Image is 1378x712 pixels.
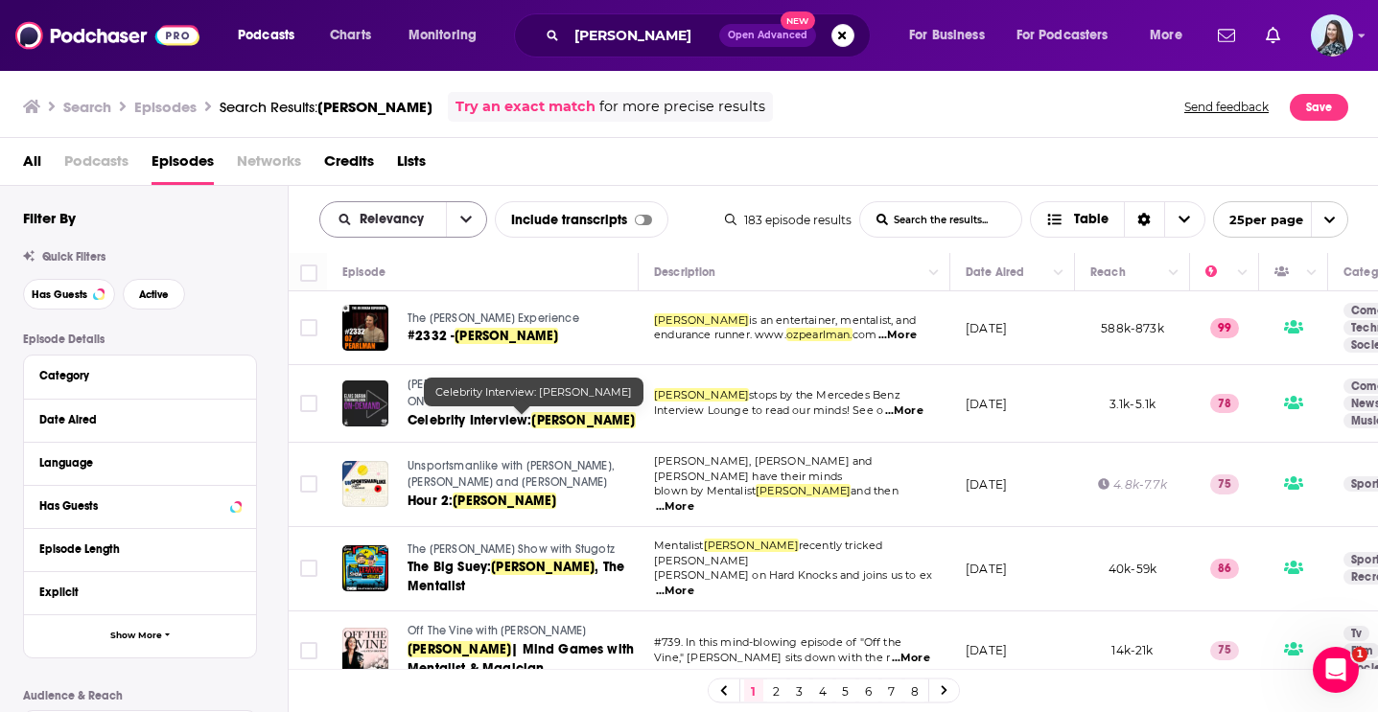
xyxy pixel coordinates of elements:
span: More [1150,22,1182,49]
span: Table [1074,213,1109,226]
a: 3 [790,679,809,702]
div: Episode Length [39,542,228,556]
button: open menu [320,213,446,226]
span: Hour 2: [408,493,453,509]
button: Language [39,450,241,474]
span: | Mind Games with Mentalist & Magician [408,641,634,677]
span: New [781,11,815,30]
span: 25 per page [1214,205,1303,235]
div: Search podcasts, credits, & more... [532,13,889,57]
p: Audience & Reach [23,689,257,702]
button: Has Guests [39,494,241,517]
span: Networks [237,146,301,185]
span: Celebrity Interview: [PERSON_NAME] [435,385,632,399]
span: [PERSON_NAME] [455,328,558,344]
span: ...More [878,328,917,343]
span: Vine," [PERSON_NAME] sits down with the r [654,651,890,664]
a: The Big Suey:[PERSON_NAME], The Mentalist [408,558,636,596]
a: 5 [836,679,855,702]
a: Credits [324,146,374,185]
div: Explicit [39,586,228,599]
p: [DATE] [966,396,1007,412]
div: 183 episode results [725,213,852,227]
span: #739. In this mind-blowing episode of "Off the [654,635,901,649]
a: 8 [905,679,924,702]
h3: Search [63,98,111,116]
div: Date Aired [966,261,1024,284]
p: [DATE] [966,642,1007,658]
span: Monitoring [409,22,477,49]
span: Quick Filters [42,250,105,264]
span: Relevancy [360,213,431,226]
h3: Episodes [134,98,197,116]
h2: Filter By [23,209,76,227]
button: Explicit [39,580,241,604]
div: Search Results: [220,98,432,116]
span: 588k-873k [1101,321,1164,335]
span: [PERSON_NAME] [408,641,511,657]
a: 6 [859,679,878,702]
button: Column Actions [1047,262,1070,285]
div: Reach [1090,261,1126,284]
div: Has Guests [1274,261,1301,284]
span: [PERSON_NAME] on Hard Knocks and joins us to ex [654,568,932,582]
span: The Big Suey: [408,559,491,575]
img: User Profile [1311,14,1353,57]
button: Send feedback [1179,92,1274,122]
span: [PERSON_NAME] [317,98,432,116]
span: [PERSON_NAME] [654,388,749,402]
button: open menu [1136,20,1206,51]
span: For Business [909,22,985,49]
span: Logged in as brookefortierpr [1311,14,1353,57]
span: endurance runner. www. [654,328,786,341]
span: Mentalist [654,539,704,552]
p: Episode Details [23,333,257,346]
span: Toggle select row [300,475,317,493]
button: Show profile menu [1311,14,1353,57]
p: 99 [1210,318,1239,337]
div: Episode [342,261,385,284]
a: Unsportsmanlike with [PERSON_NAME], [PERSON_NAME] and [PERSON_NAME] [408,458,636,492]
span: Celebrity Interview: [408,412,531,428]
a: Search Results:[PERSON_NAME] [220,98,432,116]
span: Show More [110,631,162,641]
div: Power Score [1205,261,1232,284]
button: Date Aired [39,407,241,431]
span: Toggle select row [300,395,317,412]
a: Lists [397,146,426,185]
span: stops by the Mercedes Benz [749,388,899,402]
button: Open AdvancedNew [719,24,816,47]
button: open menu [1213,201,1348,238]
span: Episodes [152,146,214,185]
div: Date Aired [39,413,228,426]
span: recently tricked [PERSON_NAME] [654,539,883,567]
a: Tv [1343,626,1369,641]
span: ...More [656,584,694,599]
button: Episode Length [39,537,241,561]
span: Active [139,289,169,300]
button: open menu [896,20,1009,51]
div: Include transcripts [495,201,668,238]
button: Save [1290,94,1348,121]
button: Choose View [1030,201,1205,238]
a: Show notifications dropdown [1258,19,1288,52]
a: All [23,146,41,185]
span: blown by Mentalist [654,484,756,497]
span: 40k-59k [1109,562,1156,576]
span: Podcasts [64,146,128,185]
div: Sort Direction [1124,202,1164,237]
a: Podchaser - Follow, Share and Rate Podcasts [15,17,199,54]
div: Has Guests [39,499,224,513]
span: Toggle select row [300,560,317,577]
a: [PERSON_NAME]| Mind Games with Mentalist & Magician [408,640,636,678]
button: open menu [446,202,486,237]
span: 1 [1352,647,1367,662]
h2: Choose List sort [319,201,487,238]
p: [DATE] [966,561,1007,577]
div: Category [39,369,228,382]
p: 78 [1210,394,1239,413]
div: Language [39,456,228,470]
